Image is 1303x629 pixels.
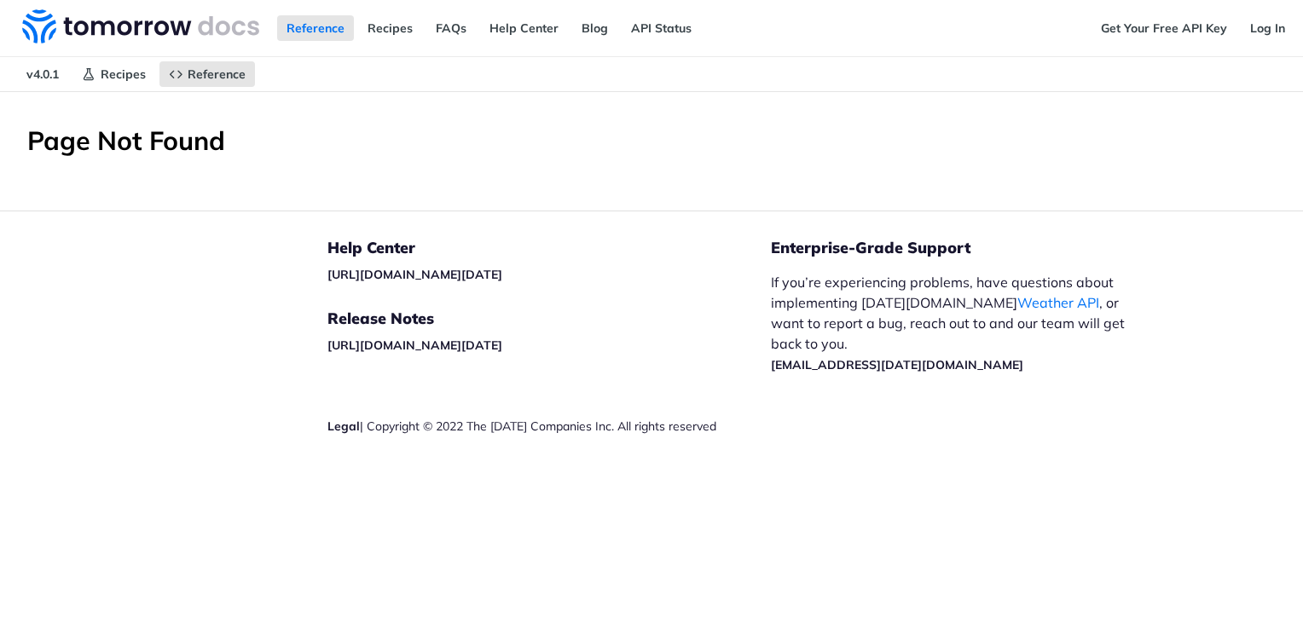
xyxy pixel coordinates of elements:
[572,15,617,41] a: Blog
[358,15,422,41] a: Recipes
[22,9,259,43] img: Tomorrow.io Weather API Docs
[188,66,246,82] span: Reference
[327,418,771,435] div: | Copyright © 2022 The [DATE] Companies Inc. All rights reserved
[1092,15,1236,41] a: Get Your Free API Key
[327,267,502,282] a: [URL][DOMAIN_NAME][DATE]
[27,125,1276,156] h1: Page Not Found
[771,272,1143,374] p: If you’re experiencing problems, have questions about implementing [DATE][DOMAIN_NAME] , or want ...
[277,15,354,41] a: Reference
[622,15,701,41] a: API Status
[1017,294,1099,311] a: Weather API
[101,66,146,82] span: Recipes
[17,61,68,87] span: v4.0.1
[159,61,255,87] a: Reference
[327,238,771,258] h5: Help Center
[771,238,1170,258] h5: Enterprise-Grade Support
[327,338,502,353] a: [URL][DOMAIN_NAME][DATE]
[480,15,568,41] a: Help Center
[327,309,771,329] h5: Release Notes
[1241,15,1294,41] a: Log In
[771,357,1023,372] a: [EMAIL_ADDRESS][DATE][DOMAIN_NAME]
[327,418,360,434] a: Legal
[426,15,476,41] a: FAQs
[72,61,155,87] a: Recipes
